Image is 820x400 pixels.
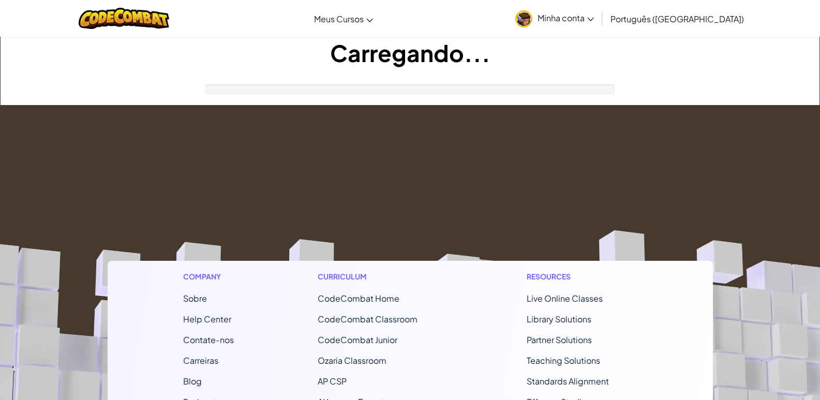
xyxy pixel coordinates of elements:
[610,13,744,24] span: Português ([GEOGRAPHIC_DATA])
[605,5,749,33] a: Português ([GEOGRAPHIC_DATA])
[527,355,600,366] a: Teaching Solutions
[527,271,637,282] h1: Resources
[318,314,418,324] a: CodeCombat Classroom
[79,8,169,29] img: CodeCombat logo
[318,293,399,304] span: CodeCombat Home
[183,314,231,324] a: Help Center
[309,5,378,33] a: Meus Cursos
[527,334,592,345] a: Partner Solutions
[527,293,603,304] a: Live Online Classes
[1,37,819,69] h1: Carregando...
[314,13,364,24] span: Meus Cursos
[318,334,397,345] a: CodeCombat Junior
[318,271,443,282] h1: Curriculum
[318,355,386,366] a: Ozaria Classroom
[183,334,234,345] span: Contate-nos
[318,376,347,387] a: AP CSP
[183,355,218,366] a: Carreiras
[538,12,594,23] span: Minha conta
[527,376,609,387] a: Standards Alignment
[183,376,202,387] a: Blog
[515,10,532,27] img: avatar
[183,271,234,282] h1: Company
[183,293,207,304] a: Sobre
[510,2,599,35] a: Minha conta
[527,314,591,324] a: Library Solutions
